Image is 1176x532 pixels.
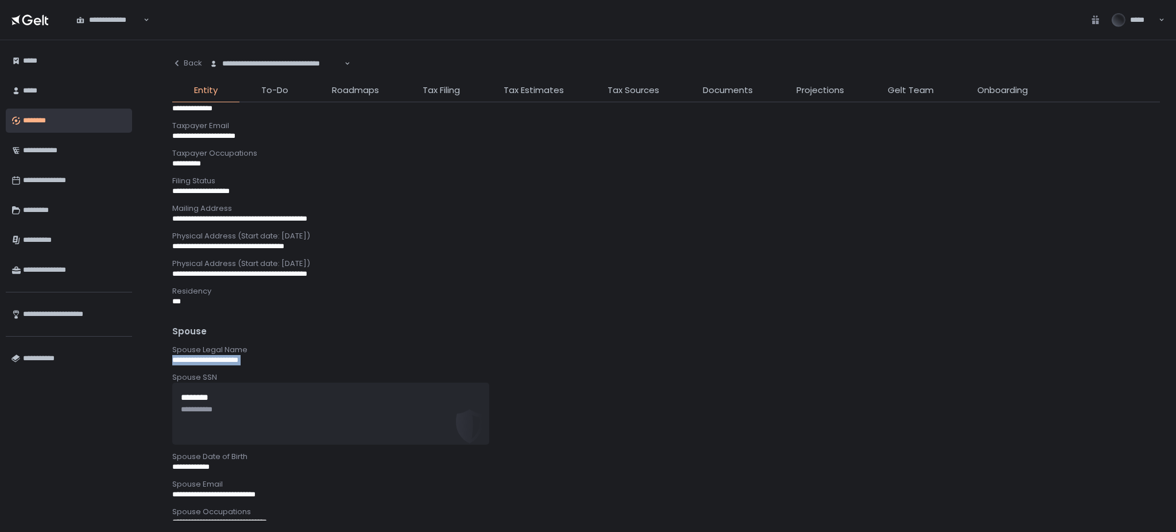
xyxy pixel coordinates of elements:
span: To-Do [261,84,288,97]
div: Physical Address (Start date: [DATE]) [172,231,1160,241]
div: Spouse Occupations [172,507,1160,517]
div: Spouse Legal Name [172,345,1160,355]
span: Onboarding [977,84,1028,97]
span: Roadmaps [332,84,379,97]
div: Spouse Email [172,479,1160,489]
div: Spouse Date of Birth [172,452,1160,462]
div: Residency [172,286,1160,296]
div: Search for option [69,7,149,32]
span: Tax Estimates [504,84,564,97]
div: Spouse [172,325,1160,338]
div: Taxpayer Email [172,121,1160,131]
div: Back [172,58,202,68]
span: Gelt Team [888,84,934,97]
span: Documents [703,84,753,97]
button: Back [172,52,202,75]
span: Tax Filing [423,84,460,97]
span: Entity [194,84,218,97]
span: Tax Sources [608,84,659,97]
div: Taxpayer Occupations [172,148,1160,159]
div: Mailing Address [172,203,1160,214]
span: Projections [796,84,844,97]
div: Spouse SSN [172,372,1160,383]
div: Search for option [202,52,350,76]
div: Physical Address (Start date: [DATE]) [172,259,1160,269]
div: Filing Status [172,176,1160,186]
